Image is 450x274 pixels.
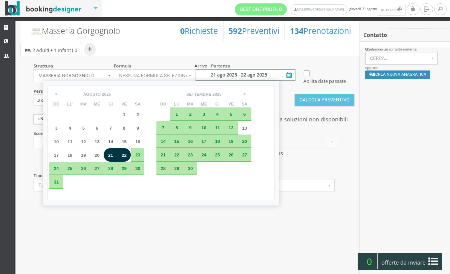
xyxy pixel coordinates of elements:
span: 5 [230,112,233,116]
span: 9 [136,126,139,130]
th: gi [104,101,117,107]
span: 14 [161,139,165,144]
span: 24 [54,166,59,171]
span: 15 [122,139,127,144]
div: 2025 [213,92,222,97]
th: ma [77,101,90,107]
span: 12 [81,139,86,144]
span: 7 [162,125,165,130]
span: 20 [95,153,99,158]
span: 6 [243,112,246,116]
span: 25 [67,166,72,171]
span: 10 [201,125,206,130]
span: offerte da inviare [379,257,428,269]
button: Notifiche [378,4,406,15]
div: oppure: [360,47,450,84]
img: BookingDesigner.com [5,1,82,16]
span: 21 [161,152,165,157]
span: 27 [242,152,247,157]
span: 29 [174,166,179,171]
span: 6 [96,126,98,130]
div: agosto [83,92,101,97]
span: 0 [361,253,378,269]
th: sa [238,101,251,107]
div: 2025 [102,92,111,97]
span: 16 [135,139,140,144]
span: 11 [215,125,220,130]
th: lu [63,101,77,107]
a: Masseria Gorgognolo Admin [291,4,347,15]
span: 5 [82,126,85,130]
span: 7 [109,126,112,130]
b: Contatto [363,31,387,38]
span: giovedì, 21 agosto [235,3,407,15]
span: 24 [201,152,206,157]
span: 25 [215,152,220,157]
span: 17 [201,139,206,144]
span: 4 [69,126,71,130]
span: 31 [54,179,59,184]
a: Gestione Profilo [235,3,287,15]
span: 2 [189,112,192,116]
th: ve [117,101,131,107]
span: 4 [216,112,219,116]
div: settembre [186,92,211,97]
span: 2 [136,112,139,117]
span: 19 [81,153,86,158]
span: 30 [188,166,193,171]
span: 17 [54,153,59,158]
span: 13 [95,139,99,144]
th: do [49,101,63,107]
span: 19 [228,139,233,144]
div: Seleziona un contatto esistente: [365,47,445,52]
span: 21 [108,153,113,158]
span: 11 [67,139,72,144]
th: do [156,101,170,107]
span: > [239,88,250,99]
button: Crea nuova anagrafica [365,70,430,79]
span: 18 [215,139,220,144]
span: 29 [122,166,127,171]
span: 26 [81,166,86,171]
span: 22 [174,152,179,157]
span: 10 [54,139,59,144]
span: 28 [161,166,165,171]
span: 30 [135,166,140,171]
th: sa [131,101,144,107]
span: 18 [67,153,72,158]
th: ma [184,101,197,107]
span: 20 [242,139,247,144]
span: Cerca... [370,56,429,61]
span: 1 [123,112,126,117]
span: < [51,88,62,99]
span: 23 [135,152,140,157]
span: 8 [123,126,126,130]
span: 14 [108,139,113,144]
span: 3 [55,126,58,130]
span: 26 [228,152,233,157]
span: 8 [176,125,178,130]
th: me [90,101,104,107]
span: 1 [176,112,178,116]
span: 22 [122,153,127,158]
th: gi [211,101,224,107]
span: 27 [95,166,99,171]
span: 23 [188,152,193,157]
button: Cerca... [365,52,438,65]
th: ve [224,101,238,107]
span: 9 [189,125,192,130]
span: 16 [188,139,193,144]
span: 15 [174,139,179,144]
span: 13 [242,126,247,130]
th: me [197,101,211,107]
span: 3 [203,112,205,116]
th: lu [170,101,184,107]
span: 28 [108,166,113,171]
span: 12 [228,125,233,130]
